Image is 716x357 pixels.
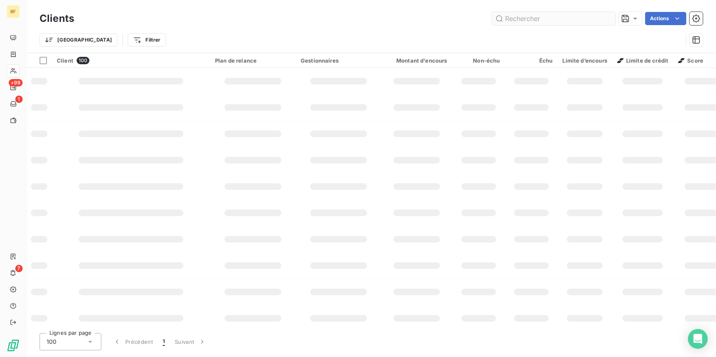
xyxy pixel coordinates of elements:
div: Limite d’encours [563,57,607,64]
img: Logo LeanPay [7,339,20,352]
h3: Clients [40,11,74,26]
span: +99 [9,79,23,86]
span: 7 [15,265,23,272]
div: Open Intercom Messenger [688,329,708,349]
button: Précédent [108,333,158,350]
span: 100 [47,338,56,346]
div: Non-échu [457,57,500,64]
span: 1 [163,338,165,346]
button: Actions [645,12,686,25]
button: 1 [158,333,170,350]
div: BF [7,5,20,18]
span: 100 [77,57,89,64]
button: [GEOGRAPHIC_DATA] [40,33,117,47]
span: Limite de crédit [617,57,668,64]
div: Montant d'encours [386,57,447,64]
input: Rechercher [492,12,615,25]
div: Plan de relance [215,57,291,64]
button: Suivant [170,333,211,350]
span: 1 [15,96,23,103]
button: Filtrer [128,33,166,47]
span: Score [678,57,703,64]
div: Gestionnaires [301,57,377,64]
span: Client [57,57,73,64]
div: Échu [510,57,553,64]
